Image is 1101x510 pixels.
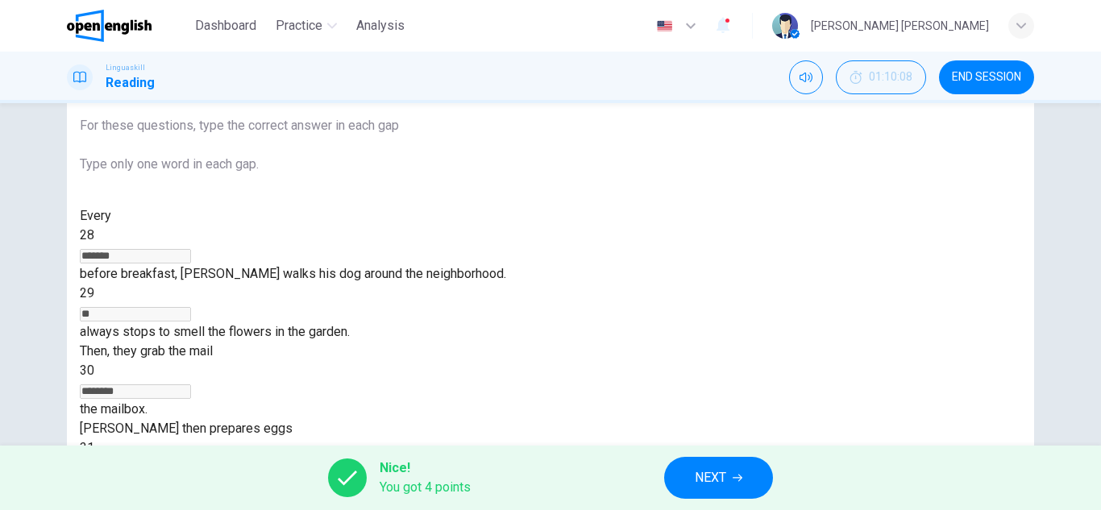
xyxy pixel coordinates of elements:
[189,11,263,40] button: Dashboard
[80,440,94,455] span: 31
[380,458,471,478] span: Nice!
[664,457,773,499] button: NEXT
[836,60,926,94] button: 01:10:08
[380,478,471,497] span: You got 4 points
[80,307,191,321] input: he
[356,16,405,35] span: Analysis
[80,343,213,359] span: Then, they grab the mail
[106,62,145,73] span: Linguaskill
[106,73,155,93] h1: Reading
[789,60,823,94] div: Mute
[80,155,506,174] span: Type only one word in each gap.
[80,363,94,378] span: 30
[80,116,506,135] span: For these questions, type the correct answer in each gap
[869,71,912,84] span: 01:10:08
[654,20,675,32] img: en
[811,16,989,35] div: [PERSON_NAME] [PERSON_NAME]
[67,10,189,42] a: OpenEnglish logo
[80,249,191,263] input: morning
[772,13,798,39] img: Profile picture
[350,11,411,40] button: Analysis
[80,401,147,417] span: the mailbox.
[269,11,343,40] button: Practice
[276,16,322,35] span: Practice
[80,421,293,436] span: [PERSON_NAME] then prepares eggs
[952,71,1021,84] span: END SESSION
[695,466,726,489] span: NEXT
[195,16,256,35] span: Dashboard
[80,266,506,281] span: before breakfast, [PERSON_NAME] walks his dog around the neighborhood.
[836,60,926,94] div: Hide
[67,10,152,42] img: OpenEnglish logo
[80,208,111,223] span: Every
[80,384,191,399] input: from
[80,285,94,301] span: 29
[80,324,350,339] span: always stops to smell the flowers in the garden.
[939,60,1034,94] button: END SESSION
[80,227,94,243] span: 28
